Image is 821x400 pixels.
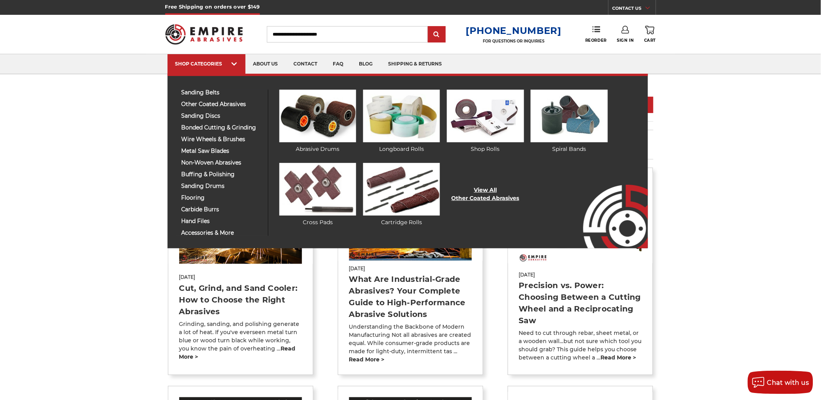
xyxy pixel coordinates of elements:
[182,113,262,119] span: sanding discs
[349,274,466,319] a: What Are Industrial-Grade Abrasives? Your Complete Guide to High-Performance Abrasive Solutions
[466,25,561,36] a: [PHONE_NUMBER]
[617,38,634,43] span: Sign In
[182,136,262,142] span: wire wheels & brushes
[349,356,385,363] a: read more >
[165,19,243,50] img: Empire Abrasives
[429,27,445,42] input: Submit
[182,218,262,224] span: hand files
[279,90,356,153] a: Abrasive Drums
[531,90,607,142] img: Spiral Bands
[349,323,472,364] p: Understanding the Backbone of Modern Manufacturing Not all abrasives are created equal. While con...
[182,101,262,107] span: other coated abrasives
[179,274,302,281] span: [DATE]
[447,90,524,153] a: Shop Rolls
[613,4,656,15] a: CONTACT US
[279,163,356,216] img: Cross Pads
[182,90,262,96] span: sanding belts
[748,371,813,394] button: Chat with us
[351,54,381,74] a: blog
[363,163,440,227] a: Cartridge Rolls
[585,26,607,42] a: Reorder
[466,39,561,44] p: FOR QUESTIONS OR INQUIRIES
[182,160,262,166] span: non-woven abrasives
[286,54,325,74] a: contact
[569,162,648,248] img: Empire Abrasives Logo Image
[279,90,356,142] img: Abrasive Drums
[519,271,642,278] span: [DATE]
[179,283,298,316] a: Cut, Grind, and Sand Cooler: How to Choose the Right Abrasives
[279,163,356,227] a: Cross Pads
[182,172,262,177] span: buffing & polishing
[519,329,642,362] p: Need to cut through rebar, sheet metal, or a wooden wall…but not sure which tool you should grab?...
[245,54,286,74] a: about us
[381,54,450,74] a: shipping & returns
[179,345,296,360] a: read more >
[182,125,262,131] span: bonded cutting & grinding
[519,281,641,325] a: Precision vs. Power: Choosing Between a Cutting Wheel and a Reciprocating Saw
[182,207,262,212] span: carbide burrs
[325,54,351,74] a: faq
[601,354,636,361] a: read more >
[363,163,440,216] img: Cartridge Rolls
[644,38,656,43] span: Cart
[452,186,519,202] a: View AllOther Coated Abrasives
[531,90,607,153] a: Spiral Bands
[182,195,262,201] span: flooring
[179,320,302,361] p: Grinding, sanding, and polishing generate a lot of heat. If you've everseen metal turn blue or wo...
[363,90,440,142] img: Longboard Rolls
[175,61,238,67] div: SHOP CATEGORIES
[447,90,524,142] img: Shop Rolls
[349,265,472,272] span: [DATE]
[182,183,262,189] span: sanding drums
[182,230,262,236] span: accessories & more
[644,26,656,43] a: Cart
[767,379,809,386] span: Chat with us
[363,90,440,153] a: Longboard Rolls
[585,38,607,43] span: Reorder
[182,148,262,154] span: metal saw blades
